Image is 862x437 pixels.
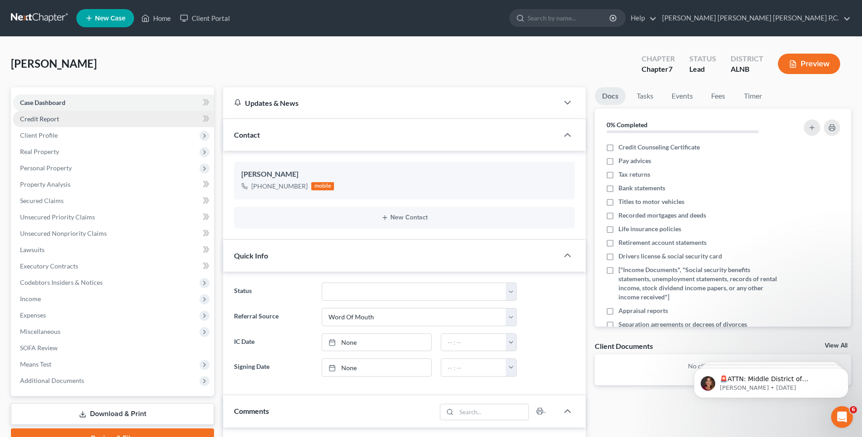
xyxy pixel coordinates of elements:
[137,10,175,26] a: Home
[13,111,214,127] a: Credit Report
[13,176,214,193] a: Property Analysis
[40,35,157,43] p: Message from Katie, sent 3w ago
[13,94,214,111] a: Case Dashboard
[95,15,125,22] span: New Case
[229,358,317,377] label: Signing Date
[241,214,568,221] button: New Contact
[629,87,661,105] a: Tasks
[618,252,722,261] span: Drivers license & social security card
[234,407,269,415] span: Comments
[20,328,60,335] span: Miscellaneous
[595,341,653,351] div: Client Documents
[731,64,763,74] div: ALNB
[20,180,70,188] span: Property Analysis
[618,211,706,220] span: Recorded mortgages and deeds
[618,265,779,302] span: ["Income Documents", "Social security benefits statements, unemployment statements, records of re...
[20,148,59,155] span: Real Property
[20,229,107,237] span: Unsecured Nonpriority Claims
[658,10,851,26] a: [PERSON_NAME] [PERSON_NAME] [PERSON_NAME] P,C.
[618,143,700,152] span: Credit Counseling Certificate
[234,251,268,260] span: Quick Info
[251,182,308,191] div: [PHONE_NUMBER]
[13,340,214,356] a: SOFA Review
[704,87,733,105] a: Fees
[241,169,568,180] div: [PERSON_NAME]
[618,306,668,315] span: Appraisal reports
[642,64,675,74] div: Chapter
[602,362,844,371] p: No client documents yet.
[20,295,41,303] span: Income
[595,87,626,105] a: Docs
[20,131,58,139] span: Client Profile
[20,246,45,253] span: Lawsuits
[20,344,58,352] span: SOFA Review
[229,283,317,301] label: Status
[618,170,650,179] span: Tax returns
[234,98,548,108] div: Updates & News
[618,156,651,165] span: Pay advices
[20,311,46,319] span: Expenses
[642,54,675,64] div: Chapter
[664,87,700,105] a: Events
[20,278,103,286] span: Codebtors Insiders & Notices
[311,182,334,190] div: mobile
[737,87,769,105] a: Timer
[11,57,97,70] span: [PERSON_NAME]
[441,359,506,376] input: -- : --
[229,333,317,352] label: IC Date
[778,54,840,74] button: Preview
[322,359,431,376] a: None
[20,377,84,384] span: Additional Documents
[441,334,506,351] input: -- : --
[13,258,214,274] a: Executory Contracts
[20,213,95,221] span: Unsecured Priority Claims
[175,10,234,26] a: Client Portal
[234,130,260,139] span: Contact
[20,360,51,368] span: Means Test
[20,115,59,123] span: Credit Report
[689,64,716,74] div: Lead
[20,164,72,172] span: Personal Property
[13,225,214,242] a: Unsecured Nonpriority Claims
[20,197,64,204] span: Secured Claims
[618,184,665,193] span: Bank statements
[626,10,657,26] a: Help
[456,404,528,420] input: Search...
[20,262,78,270] span: Executory Contracts
[11,403,214,425] a: Download & Print
[680,349,862,412] iframe: Intercom notifications message
[618,224,681,233] span: Life insurance policies
[322,334,431,351] a: None
[831,406,853,428] iframe: Intercom live chat
[689,54,716,64] div: Status
[850,406,857,413] span: 6
[13,193,214,209] a: Secured Claims
[40,26,154,106] span: 🚨ATTN: Middle District of [US_STATE] The court has added a new Credit Counseling Field that we ne...
[607,121,648,129] strong: 0% Completed
[13,209,214,225] a: Unsecured Priority Claims
[528,10,611,26] input: Search by name...
[20,99,65,106] span: Case Dashboard
[229,308,317,326] label: Referral Source
[731,54,763,64] div: District
[618,197,684,206] span: Titles to motor vehicles
[668,65,673,73] span: 7
[825,343,847,349] a: View All
[618,238,707,247] span: Retirement account statements
[618,320,747,329] span: Separation agreements or decrees of divorces
[13,242,214,258] a: Lawsuits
